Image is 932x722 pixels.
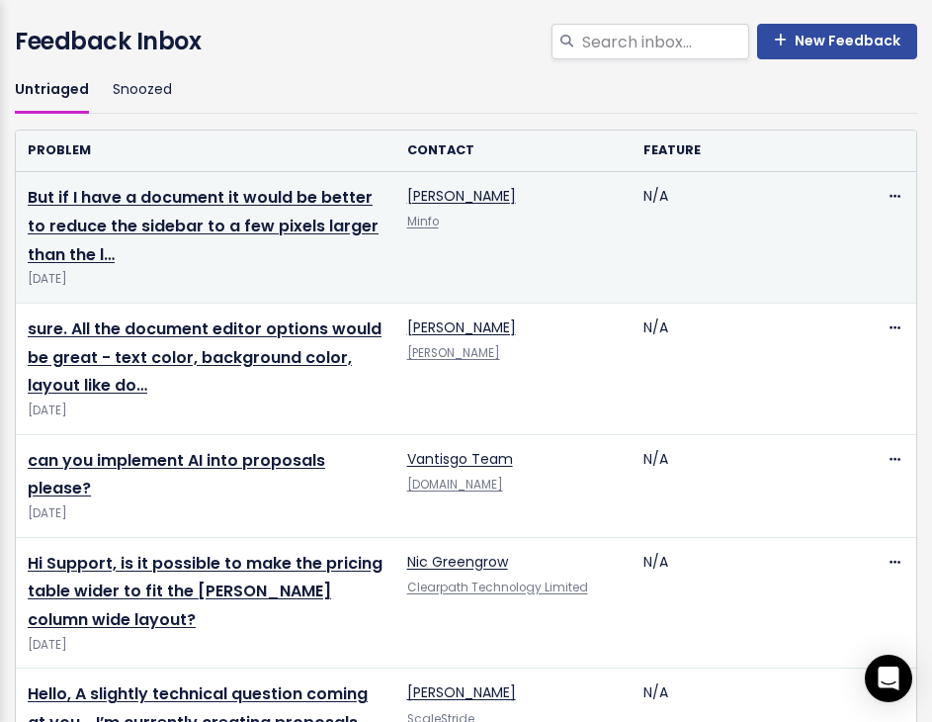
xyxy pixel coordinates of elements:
[28,552,382,632] a: Hi Support, is it possible to make the pricing table wider to fit the [PERSON_NAME] column wide l...
[632,537,869,669] td: N/A
[16,131,395,171] th: Problem
[407,186,516,206] a: [PERSON_NAME]
[395,131,633,171] th: Contact
[28,503,383,524] span: [DATE]
[28,449,325,500] a: can you implement AI into proposals please?
[407,317,516,337] a: [PERSON_NAME]
[407,682,516,702] a: [PERSON_NAME]
[15,67,89,114] a: Untriaged
[407,580,588,595] a: Clearpath Technology Limited
[757,24,917,59] a: New Feedback
[407,345,500,361] a: [PERSON_NAME]
[28,401,383,421] span: [DATE]
[407,552,508,572] a: Nic Greengrow
[632,131,869,171] th: Feature
[865,655,912,702] div: Open Intercom Messenger
[15,24,917,59] h4: Feedback Inbox
[28,186,379,266] a: But if I have a document it would be better to reduce the sidebar to a few pixels larger than the l…
[15,67,917,114] ul: Filter feature requests
[407,449,513,469] a: Vantisgo Team
[580,24,749,59] input: Search inbox...
[113,67,172,114] a: Snoozed
[407,214,439,229] a: Minfo
[28,635,383,656] span: [DATE]
[407,477,503,493] a: [DOMAIN_NAME]
[632,434,869,537] td: N/A
[28,317,381,398] a: sure. All the document editor options would be great - text color, background color, layout like do…
[632,303,869,434] td: N/A
[632,172,869,304] td: N/A
[28,269,383,290] span: [DATE]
